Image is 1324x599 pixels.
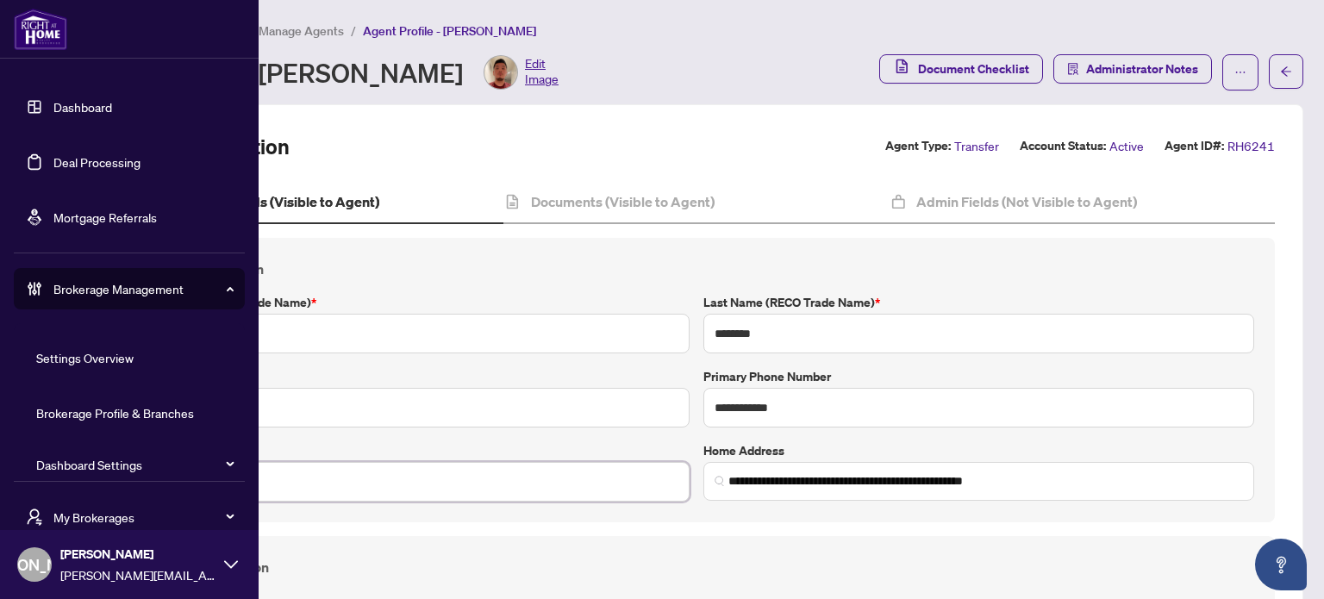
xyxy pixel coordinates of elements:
label: Agent ID#: [1165,136,1224,156]
h4: Agent Profile Fields (Visible to Agent) [144,191,379,212]
span: Manage Agents [259,23,344,39]
a: Dashboard [53,99,112,115]
label: E-mail Address [139,441,690,460]
span: solution [1067,63,1079,75]
h4: Personal Information [139,557,1254,577]
label: Account Status: [1020,136,1106,156]
label: Last Name (RECO Trade Name) [703,293,1254,312]
span: RH6241 [1227,136,1275,156]
span: Administrator Notes [1086,55,1198,83]
h4: Admin Fields (Not Visible to Agent) [916,191,1137,212]
label: Agent Type: [885,136,951,156]
span: Active [1109,136,1144,156]
span: My Brokerages [53,508,233,527]
img: logo [14,9,67,50]
a: Mortgage Referrals [53,209,157,225]
h4: Documents (Visible to Agent) [531,191,715,212]
label: First Name (RECO Trade Name) [139,293,690,312]
img: search_icon [715,476,725,486]
button: Open asap [1255,539,1307,590]
button: Administrator Notes [1053,54,1212,84]
img: Profile Icon [484,56,517,89]
label: Home Address [703,441,1254,460]
span: Document Checklist [918,55,1029,83]
button: Document Checklist [879,54,1043,84]
a: Deal Processing [53,154,141,170]
a: Brokerage Profile & Branches [36,405,194,421]
a: Settings Overview [36,350,134,365]
span: [PERSON_NAME] [60,545,215,564]
span: Transfer [954,136,999,156]
h4: Contact Information [139,259,1254,279]
a: Dashboard Settings [36,457,142,472]
span: ellipsis [1234,66,1246,78]
span: Brokerage Management [53,279,233,298]
span: user-switch [26,509,43,526]
label: Primary Phone Number [703,367,1254,386]
div: Agent Profile - [PERSON_NAME] [90,55,559,90]
label: Legal Name [139,367,690,386]
li: / [351,21,356,41]
span: arrow-left [1280,66,1292,78]
span: [PERSON_NAME][EMAIL_ADDRESS][DOMAIN_NAME] [60,565,215,584]
span: Agent Profile - [PERSON_NAME] [363,23,536,39]
span: Edit Image [525,55,559,90]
